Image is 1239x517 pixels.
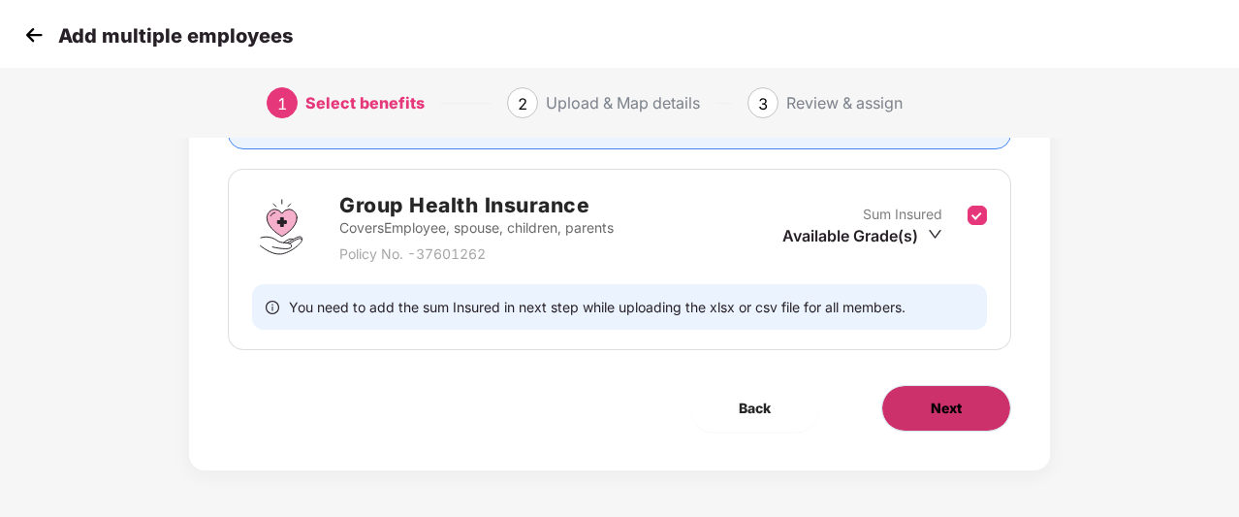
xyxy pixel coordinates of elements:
[19,20,48,49] img: svg+xml;base64,PHN2ZyB4bWxucz0iaHR0cDovL3d3dy53My5vcmcvMjAwMC9zdmciIHdpZHRoPSIzMCIgaGVpZ2h0PSIzMC...
[339,243,614,265] p: Policy No. - 37601262
[339,217,614,239] p: Covers Employee, spouse, children, parents
[252,198,310,256] img: svg+xml;base64,PHN2ZyBpZD0iR3JvdXBfSGVhbHRoX0luc3VyYW5jZSIgZGF0YS1uYW1lPSJHcm91cCBIZWFsdGggSW5zdX...
[546,87,700,118] div: Upload & Map details
[881,385,1011,432] button: Next
[758,94,768,113] span: 3
[58,24,293,48] p: Add multiple employees
[339,189,614,221] h2: Group Health Insurance
[289,298,905,316] span: You need to add the sum Insured in next step while uploading the xlsx or csv file for all members.
[863,204,942,225] p: Sum Insured
[266,298,279,316] span: info-circle
[928,227,942,242] span: down
[690,385,819,432] button: Back
[739,398,771,419] span: Back
[931,398,962,419] span: Next
[786,87,903,118] div: Review & assign
[782,225,942,246] div: Available Grade(s)
[518,94,527,113] span: 2
[305,87,425,118] div: Select benefits
[277,94,287,113] span: 1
